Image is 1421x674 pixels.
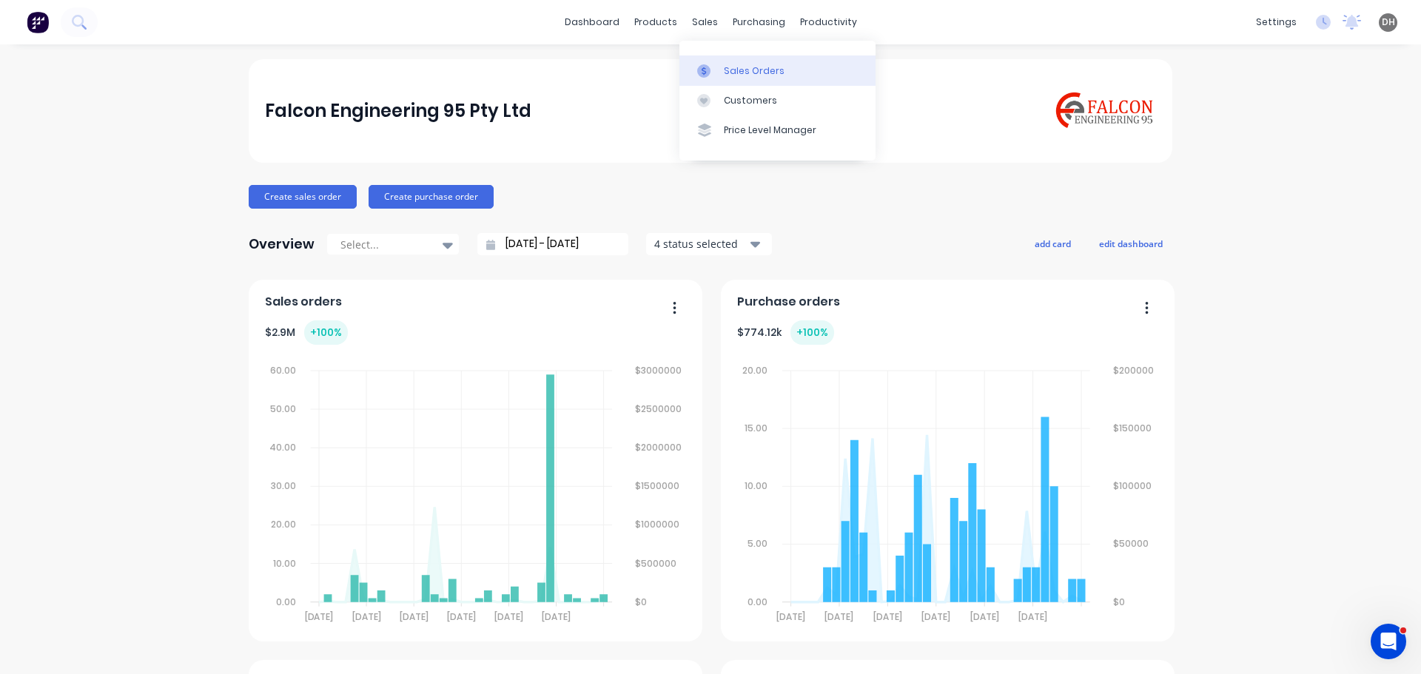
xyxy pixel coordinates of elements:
tspan: $200000 [1113,364,1154,377]
tspan: [DATE] [494,610,523,623]
div: + 100 % [304,320,348,345]
div: purchasing [725,11,793,33]
img: Falcon Engineering 95 Pty Ltd [1052,90,1156,132]
div: sales [685,11,725,33]
tspan: 15.00 [745,422,767,434]
tspan: [DATE] [542,610,571,623]
div: productivity [793,11,864,33]
tspan: $50000 [1113,538,1149,550]
tspan: $2500000 [635,402,682,415]
span: DH [1382,16,1395,29]
tspan: [DATE] [304,610,333,623]
button: edit dashboard [1089,234,1172,253]
tspan: $150000 [1113,422,1152,434]
tspan: [DATE] [447,610,476,623]
div: $ 774.12k [737,320,834,345]
tspan: [DATE] [970,610,999,623]
tspan: [DATE] [824,610,853,623]
button: Create purchase order [369,185,494,209]
tspan: [DATE] [1018,610,1047,623]
div: Sales Orders [724,64,785,78]
tspan: $3000000 [635,364,682,377]
div: Overview [249,229,315,259]
div: Customers [724,94,777,107]
tspan: $500000 [635,557,676,570]
tspan: 10.00 [745,479,767,492]
tspan: 0.00 [748,596,767,608]
tspan: [DATE] [873,610,902,623]
a: Sales Orders [679,55,876,85]
div: Falcon Engineering 95 Pty Ltd [265,96,531,126]
tspan: $1000000 [635,519,679,531]
div: 4 status selected [654,236,748,252]
tspan: $2000000 [635,441,682,454]
img: Factory [27,11,49,33]
div: Price Level Manager [724,124,816,137]
span: Purchase orders [737,293,840,311]
tspan: 5.00 [748,538,767,550]
tspan: 30.00 [270,479,295,492]
tspan: 0.00 [275,596,295,608]
button: 4 status selected [646,233,772,255]
button: add card [1025,234,1081,253]
div: settings [1249,11,1304,33]
tspan: $0 [1113,596,1125,608]
div: products [627,11,685,33]
tspan: 20.00 [270,519,295,531]
tspan: 60.00 [269,364,295,377]
tspan: $0 [635,596,647,608]
tspan: $1500000 [635,479,679,492]
tspan: [DATE] [352,610,380,623]
a: Customers [679,86,876,115]
tspan: 50.00 [269,402,295,415]
tspan: 10.00 [272,557,295,570]
div: + 100 % [790,320,834,345]
tspan: $100000 [1113,479,1152,492]
a: dashboard [557,11,627,33]
span: Sales orders [265,293,342,311]
tspan: [DATE] [776,610,805,623]
tspan: [DATE] [400,610,429,623]
div: $ 2.9M [265,320,348,345]
tspan: 20.00 [742,364,767,377]
a: Price Level Manager [679,115,876,145]
iframe: Intercom live chat [1371,624,1406,659]
tspan: [DATE] [921,610,950,623]
button: Create sales order [249,185,357,209]
tspan: 40.00 [269,441,295,454]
